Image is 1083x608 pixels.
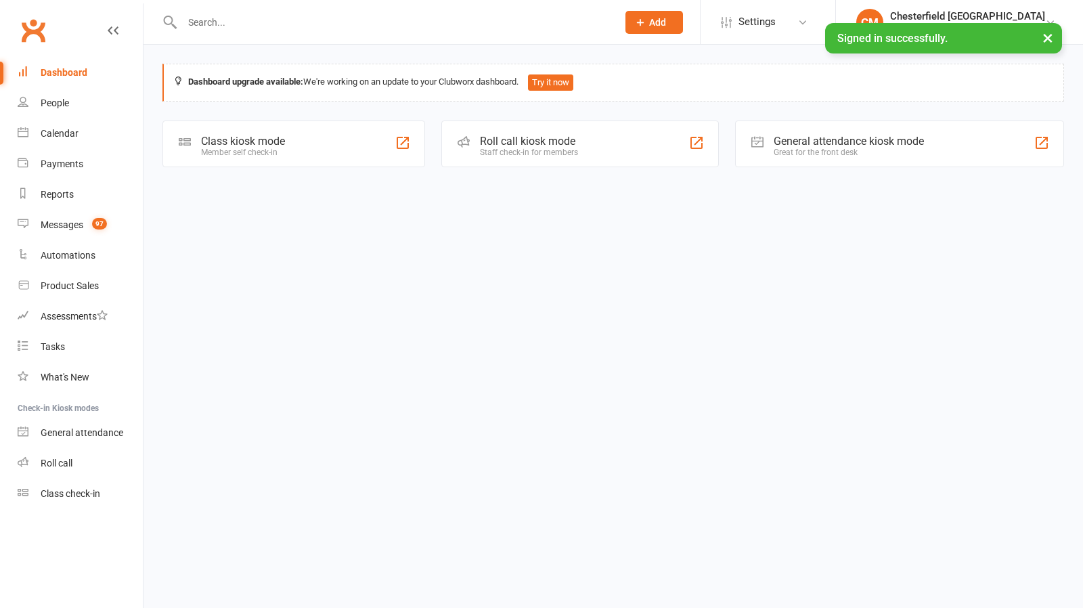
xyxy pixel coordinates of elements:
div: People [41,97,69,108]
div: CM [856,9,883,36]
div: Assessments [41,311,108,322]
div: What's New [41,372,89,383]
a: Payments [18,149,143,179]
div: Class check-in [41,488,100,499]
a: What's New [18,362,143,393]
div: Staff check-in for members [480,148,578,157]
div: General attendance [41,427,123,438]
div: Great for the front desk [774,148,924,157]
div: Chesterfield [GEOGRAPHIC_DATA] [890,10,1045,22]
div: Member self check-in [201,148,285,157]
div: Tasks [41,341,65,352]
a: Assessments [18,301,143,332]
div: ACA Network [890,22,1045,35]
div: Automations [41,250,95,261]
div: General attendance kiosk mode [774,135,924,148]
div: We're working on an update to your Clubworx dashboard. [162,64,1064,102]
button: Try it now [528,74,573,91]
a: General attendance kiosk mode [18,418,143,448]
a: People [18,88,143,118]
div: Product Sales [41,280,99,291]
button: × [1036,23,1060,52]
a: Tasks [18,332,143,362]
div: Class kiosk mode [201,135,285,148]
div: Calendar [41,128,79,139]
div: Reports [41,189,74,200]
a: Roll call [18,448,143,479]
div: Dashboard [41,67,87,78]
button: Add [625,11,683,34]
a: Messages 97 [18,210,143,240]
div: Messages [41,219,83,230]
div: Roll call [41,458,72,469]
a: Automations [18,240,143,271]
input: Search... [178,13,608,32]
span: Settings [738,7,776,37]
a: Clubworx [16,14,50,47]
span: Add [649,17,666,28]
a: Product Sales [18,271,143,301]
span: 97 [92,218,107,230]
strong: Dashboard upgrade available: [188,77,303,87]
span: Signed in successfully. [837,32,948,45]
div: Roll call kiosk mode [480,135,578,148]
a: Calendar [18,118,143,149]
div: Payments [41,158,83,169]
a: Class kiosk mode [18,479,143,509]
a: Dashboard [18,58,143,88]
a: Reports [18,179,143,210]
